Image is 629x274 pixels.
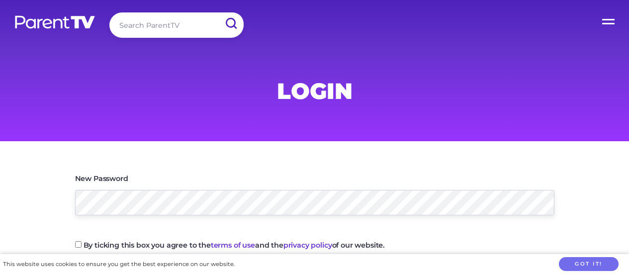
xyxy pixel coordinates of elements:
input: Search ParentTV [109,12,244,38]
a: privacy policy [283,241,332,250]
label: By ticking this box you agree to the and the of our website. [84,242,385,249]
h1: Login [75,81,554,101]
div: This website uses cookies to ensure you get the best experience on our website. [3,259,235,270]
a: terms of use [211,241,255,250]
label: New Password [75,175,128,182]
img: parenttv-logo-white.4c85aaf.svg [14,15,96,29]
button: Got it! [559,257,619,272]
input: Submit [218,12,244,35]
